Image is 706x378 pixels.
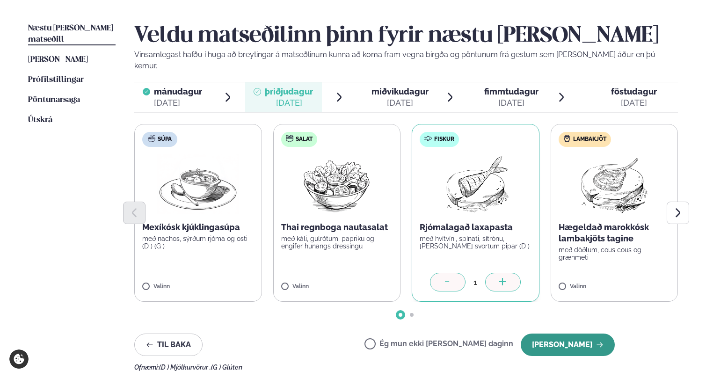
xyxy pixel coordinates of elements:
[611,97,657,109] div: [DATE]
[281,235,393,250] p: með káli, gulrótum, papriku og engifer hunangs dressingu
[28,94,80,106] a: Pöntunarsaga
[559,222,670,244] p: Hægeldað marokkósk lambakjöts tagine
[573,136,606,143] span: Lambakjöt
[159,363,211,371] span: (D ) Mjólkurvörur ,
[28,116,52,124] span: Útskrá
[466,277,485,288] div: 1
[148,135,155,142] img: soup.svg
[434,154,517,214] img: Fish.png
[424,135,432,142] img: fish.svg
[563,135,571,142] img: Lamb.svg
[142,222,254,233] p: Mexíkósk kjúklingasúpa
[371,97,429,109] div: [DATE]
[28,54,88,65] a: [PERSON_NAME]
[265,87,313,96] span: þriðjudagur
[134,334,203,356] button: Til baka
[265,97,313,109] div: [DATE]
[157,154,239,214] img: Soup.png
[559,246,670,261] p: með döðlum, cous cous og grænmeti
[158,136,172,143] span: Súpa
[154,97,202,109] div: [DATE]
[573,154,655,214] img: Lamb-Meat.png
[28,96,80,104] span: Pöntunarsaga
[410,313,414,317] span: Go to slide 2
[667,202,689,224] button: Next slide
[286,135,293,142] img: salad.svg
[154,87,202,96] span: mánudagur
[134,363,678,371] div: Ofnæmi:
[134,49,678,72] p: Vinsamlegast hafðu í huga að breytingar á matseðlinum kunna að koma fram vegna birgða og pöntunum...
[28,56,88,64] span: [PERSON_NAME]
[28,115,52,126] a: Útskrá
[484,97,539,109] div: [DATE]
[28,74,84,86] a: Prófílstillingar
[611,87,657,96] span: föstudagur
[296,136,313,143] span: Salat
[420,222,531,233] p: Rjómalagað laxapasta
[371,87,429,96] span: miðvikudagur
[521,334,615,356] button: [PERSON_NAME]
[142,235,254,250] p: með nachos, sýrðum rjóma og osti (D ) (G )
[434,136,454,143] span: Fiskur
[134,23,678,49] h2: Veldu matseðilinn þinn fyrir næstu [PERSON_NAME]
[295,154,378,214] img: Salad.png
[420,235,531,250] p: með hvítvíni, spínati, sítrónu, [PERSON_NAME] svörtum pipar (D )
[123,202,146,224] button: Previous slide
[28,23,116,45] a: Næstu [PERSON_NAME] matseðill
[28,24,113,44] span: Næstu [PERSON_NAME] matseðill
[484,87,539,96] span: fimmtudagur
[211,363,242,371] span: (G ) Glúten
[399,313,402,317] span: Go to slide 1
[281,222,393,233] p: Thai regnboga nautasalat
[28,76,84,84] span: Prófílstillingar
[9,349,29,369] a: Cookie settings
